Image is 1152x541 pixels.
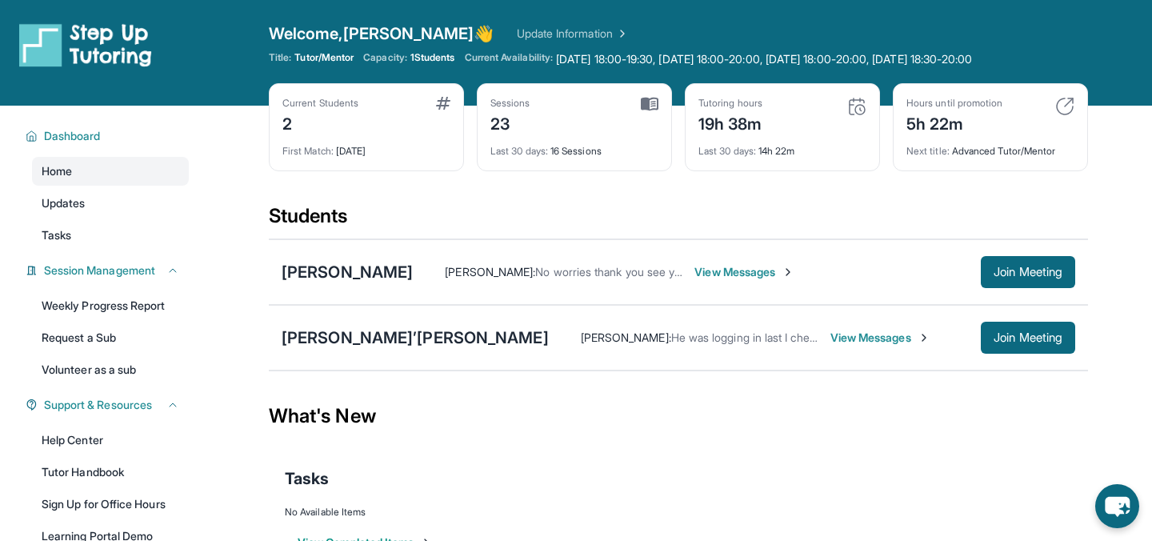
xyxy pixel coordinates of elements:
span: Support & Resources [44,397,152,413]
span: Next title : [906,145,950,157]
a: Updates [32,189,189,218]
span: Join Meeting [994,267,1062,277]
div: [DATE] [282,135,450,158]
a: Home [32,157,189,186]
span: No worries thank you see you soon [535,265,715,279]
span: Join Meeting [994,333,1062,343]
span: He was logging in last I checked [671,331,834,344]
div: What's New [269,381,1088,451]
div: 23 [490,110,530,135]
a: Request a Sub [32,323,189,352]
span: Last 30 days : [698,145,756,157]
span: Tasks [285,467,329,490]
img: Chevron-Right [782,266,794,279]
a: Weekly Progress Report [32,291,189,320]
div: Students [269,203,1088,238]
a: Sign Up for Office Hours [32,490,189,519]
div: 14h 22m [698,135,866,158]
img: logo [19,22,152,67]
div: 16 Sessions [490,135,658,158]
img: card [847,97,866,116]
span: Capacity: [363,51,407,64]
span: Welcome, [PERSON_NAME] 👋 [269,22,494,45]
div: 2 [282,110,358,135]
span: Title: [269,51,291,64]
button: Join Meeting [981,322,1075,354]
span: Home [42,163,72,179]
span: [DATE] 18:00-19:30, [DATE] 18:00-20:00, [DATE] 18:00-20:00, [DATE] 18:30-20:00 [556,51,972,67]
div: [PERSON_NAME] [282,261,413,283]
img: card [641,97,658,111]
div: [PERSON_NAME]’[PERSON_NAME] [282,327,549,349]
button: Session Management [38,262,179,279]
a: Tutor Handbook [32,458,189,487]
div: Sessions [490,97,530,110]
div: Advanced Tutor/Mentor [906,135,1074,158]
button: chat-button [1095,484,1139,528]
button: Join Meeting [981,256,1075,288]
img: Chevron-Right [918,331,930,344]
span: Dashboard [44,128,101,144]
img: card [1055,97,1074,116]
div: Hours until promotion [906,97,1002,110]
span: 1 Students [410,51,455,64]
img: card [436,97,450,110]
div: 19h 38m [698,110,762,135]
span: [PERSON_NAME] : [445,265,535,279]
span: [PERSON_NAME] : [581,331,671,344]
a: Tasks [32,221,189,250]
span: Updates [42,195,86,211]
div: Tutoring hours [698,97,762,110]
div: 5h 22m [906,110,1002,135]
span: View Messages [830,330,930,346]
a: Help Center [32,426,189,455]
span: Tutor/Mentor [294,51,354,64]
div: No Available Items [285,506,1072,519]
span: Tasks [42,227,71,243]
span: Session Management [44,262,155,279]
a: Volunteer as a sub [32,355,189,384]
img: Chevron Right [613,26,629,42]
button: Support & Resources [38,397,179,413]
span: Last 30 days : [490,145,548,157]
a: Update Information [517,26,629,42]
div: Current Students [282,97,358,110]
span: Current Availability: [465,51,553,67]
button: Dashboard [38,128,179,144]
span: View Messages [694,264,794,280]
span: First Match : [282,145,334,157]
